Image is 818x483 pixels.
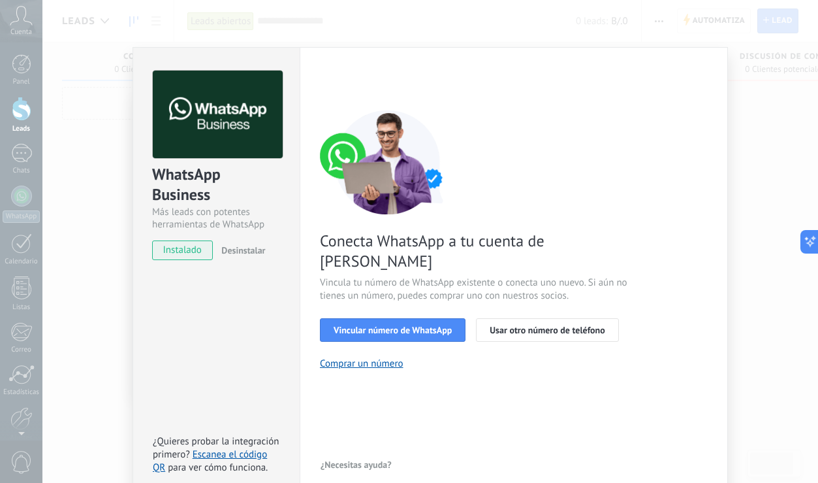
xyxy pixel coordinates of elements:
span: Desinstalar [221,244,265,256]
span: instalado [153,241,212,260]
a: Escanea el código QR [153,448,267,474]
span: Conecta WhatsApp a tu cuenta de [PERSON_NAME] [320,231,631,271]
button: Usar otro número de teléfono [476,318,618,342]
span: Vincula tu número de WhatsApp existente o conecta uno nuevo. Si aún no tienes un número, puedes c... [320,276,631,303]
button: Vincular número de WhatsApp [320,318,465,342]
div: Más leads con potentes herramientas de WhatsApp [152,206,281,231]
span: Vincular número de WhatsApp [334,325,452,335]
img: connect number [320,110,457,214]
button: Comprar un número [320,358,403,370]
span: para ver cómo funciona. [168,461,268,474]
button: Desinstalar [216,241,265,260]
span: ¿Necesitas ayuda? [321,460,392,469]
img: logo_main.png [153,71,283,159]
div: WhatsApp Business [152,164,281,206]
button: ¿Necesitas ayuda? [320,455,392,475]
span: Usar otro número de teléfono [490,325,605,335]
span: ¿Quieres probar la integración primero? [153,435,279,461]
